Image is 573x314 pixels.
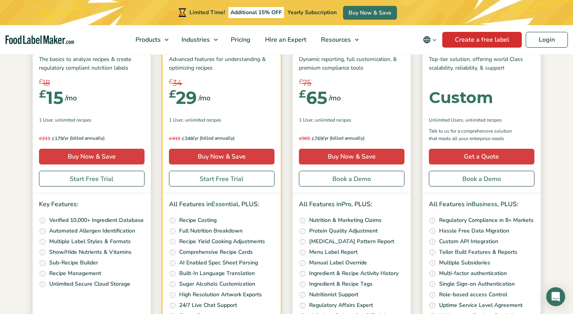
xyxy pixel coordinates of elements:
a: Pricing [224,25,256,54]
span: £ [169,135,172,141]
p: Custom API Integration [439,237,498,246]
p: Sub-Recipe Builder [49,259,98,267]
span: Pro [341,200,351,209]
p: Menu Label Report [309,248,358,257]
p: Role-based access Control [439,290,507,299]
button: Change language [417,32,442,48]
a: Buy Now & Save [343,6,397,20]
p: Ingredient & Recipe Tags [309,280,373,288]
p: Manual Label Override [309,259,367,267]
span: Additional 15% OFF [228,7,284,18]
a: Buy Now & Save [299,149,404,164]
span: Unlimited Users [429,116,463,124]
span: £ [299,89,306,99]
p: Automated Allergen Identification [49,227,135,235]
a: Book a Demo [299,171,404,187]
p: Recipe Management [49,269,101,278]
p: Talk to us for a comprehensive solution that meets all your enterprise needs [429,127,519,142]
span: £ [182,135,185,141]
p: Multiple Label Styles & Formats [49,237,131,246]
a: Hire an Expert [258,25,312,54]
p: Key Features: [39,199,145,210]
p: AI Enabled Spec Sheet Parsing [179,259,258,267]
p: Advanced features for understanding & optimizing recipes [169,55,274,73]
div: Custom [429,90,493,105]
p: The basics to analyze recipes & create regulatory compliant nutrition labels [39,55,145,73]
span: £ [39,77,43,86]
a: Industries [174,25,222,54]
p: 24/7 Live Chat Support [179,301,237,310]
span: , Unlimited Recipes [53,116,91,124]
span: 1 User [299,116,313,124]
span: /mo [329,92,341,103]
a: Get a Quote [429,149,534,164]
p: Tailor Built Features & Reports [439,248,517,257]
span: 179 [39,135,63,142]
a: Buy Now & Save [39,149,145,164]
div: 29 [169,89,197,106]
p: Recipe Yield Cooking Adjustments [179,237,265,246]
a: Book a Demo [429,171,534,187]
p: Top-tier solution, offering world Class scalability, reliability, & support [429,55,534,73]
span: /yr (billed annually) [193,135,235,142]
span: £ [52,135,55,141]
span: Products [133,35,161,44]
p: Regulatory Affairs Expert [309,301,373,310]
a: Products [128,25,172,54]
span: Hire an Expert [263,35,307,44]
span: £ [39,89,46,99]
del: 211 [39,135,50,142]
span: £ [312,135,315,141]
span: 75 [302,77,312,89]
p: Ingredient & Recipe Activity History [309,269,399,278]
p: All Features in , PLUS: [429,199,534,210]
div: 65 [299,89,327,106]
p: Nutrition & Marketing Claims [309,216,382,225]
p: [MEDICAL_DATA] Pattern Report [309,237,394,246]
span: 1 User [39,116,53,124]
a: Start Free Trial [39,171,145,187]
div: 15 [39,89,63,106]
span: 769 [299,135,323,142]
p: Multi-factor authentication [439,269,507,278]
span: Essential [211,200,238,209]
span: £ [169,77,172,86]
p: Single Sign-on Authentication [439,280,515,288]
span: £ [299,135,302,141]
p: Recipe Costing [179,216,217,225]
span: /yr (billed annually) [323,135,365,142]
p: Full Nutrition Breakdown [179,227,243,235]
span: Industries [179,35,211,44]
span: Business [471,200,497,209]
span: 1 User [169,116,183,124]
p: All Features in , PLUS: [299,199,404,210]
span: £ [39,135,42,141]
p: Uptime Service Level Agreement [439,301,523,310]
span: , Unlimited Recipes [183,116,221,124]
p: Unlimited Secure Cloud Storage [49,280,130,288]
p: Protein Quality Adjustment [309,227,378,235]
span: 348 [169,135,193,142]
p: All Features in , PLUS: [169,199,274,210]
p: Regulatory Compliance in 8+ Markets [439,216,534,225]
del: 410 [169,135,180,142]
a: Buy Now & Save [169,149,274,164]
p: Show/Hide Nutrients & Vitamins [49,248,132,257]
a: Start Free Trial [169,171,274,187]
span: Yearly Subscription [287,9,337,16]
p: High Resolution Artwork Exports [179,290,262,299]
div: Open Intercom Messenger [546,287,565,306]
span: £ [299,77,302,86]
span: /mo [198,92,210,103]
p: Dynamic reporting, full customization, & premium compliance tools [299,55,404,73]
span: Pricing [228,35,251,44]
span: , Unlimited Recipes [313,116,351,124]
p: Verified 10,000+ Ingredient Database [49,216,144,225]
p: Hassle Free Data Migration [439,227,509,235]
span: Limited Time! [189,9,225,16]
span: 18 [43,77,50,89]
a: Login [526,32,568,48]
p: Comprehensive Recipe Cards [179,248,253,257]
del: 905 [299,135,310,142]
span: Resources [319,35,352,44]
